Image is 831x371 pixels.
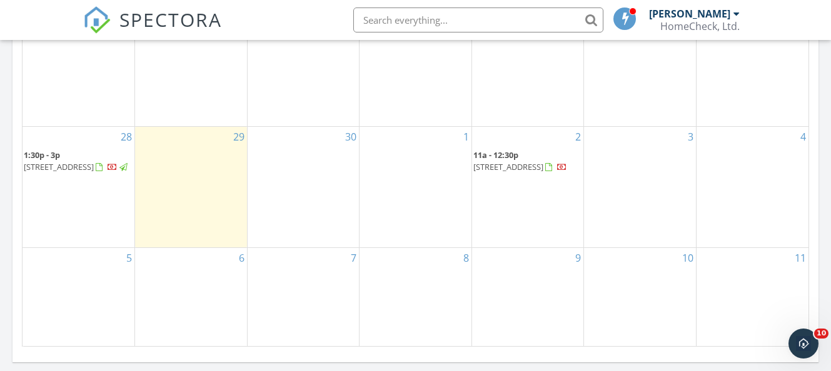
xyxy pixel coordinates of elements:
[348,248,359,268] a: Go to October 7, 2025
[573,127,583,147] a: Go to October 2, 2025
[353,7,603,32] input: Search everything...
[24,149,129,172] a: 1:30p - 3p [STREET_ADDRESS]
[247,247,360,346] td: Go to October 7, 2025
[135,247,248,346] td: Go to October 6, 2025
[473,149,518,161] span: 11a - 12:30p
[471,127,584,247] td: Go to October 2, 2025
[792,248,808,268] a: Go to October 11, 2025
[23,127,135,247] td: Go to September 28, 2025
[119,6,222,32] span: SPECTORA
[83,17,222,43] a: SPECTORA
[124,248,134,268] a: Go to October 5, 2025
[814,329,828,339] span: 10
[343,127,359,147] a: Go to September 30, 2025
[685,127,696,147] a: Go to October 3, 2025
[24,161,94,172] span: [STREET_ADDRESS]
[83,6,111,34] img: The Best Home Inspection Software - Spectora
[649,7,730,20] div: [PERSON_NAME]
[473,161,543,172] span: [STREET_ADDRESS]
[798,127,808,147] a: Go to October 4, 2025
[696,247,808,346] td: Go to October 11, 2025
[360,247,472,346] td: Go to October 8, 2025
[584,127,697,247] td: Go to October 3, 2025
[236,248,247,268] a: Go to October 6, 2025
[23,247,135,346] td: Go to October 5, 2025
[660,20,740,32] div: HomeCheck, Ltd.
[461,127,471,147] a: Go to October 1, 2025
[461,248,471,268] a: Go to October 8, 2025
[24,149,60,161] span: 1:30p - 3p
[24,148,133,175] a: 1:30p - 3p [STREET_ADDRESS]
[696,127,808,247] td: Go to October 4, 2025
[473,149,567,172] a: 11a - 12:30p [STREET_ADDRESS]
[788,329,818,359] iframe: Intercom live chat
[473,148,583,175] a: 11a - 12:30p [STREET_ADDRESS]
[231,127,247,147] a: Go to September 29, 2025
[680,248,696,268] a: Go to October 10, 2025
[247,127,360,247] td: Go to September 30, 2025
[360,127,472,247] td: Go to October 1, 2025
[471,247,584,346] td: Go to October 9, 2025
[118,127,134,147] a: Go to September 28, 2025
[573,248,583,268] a: Go to October 9, 2025
[135,127,248,247] td: Go to September 29, 2025
[584,247,697,346] td: Go to October 10, 2025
